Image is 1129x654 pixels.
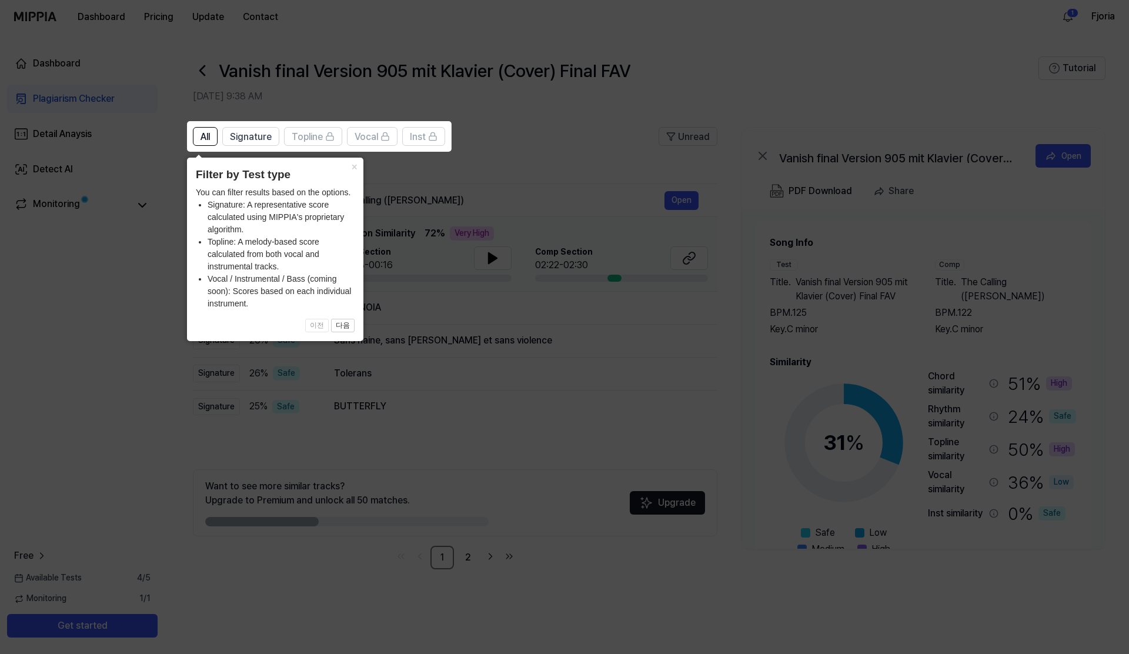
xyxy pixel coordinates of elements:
[331,319,355,333] button: 다음
[208,236,355,273] li: Topline: A melody-based score calculated from both vocal and instrumental tracks.
[196,186,355,310] div: You can filter results based on the options.
[347,127,398,146] button: Vocal
[208,199,355,236] li: Signature: A representative score calculated using MIPPIA's proprietary algorithm.
[222,127,279,146] button: Signature
[193,127,218,146] button: All
[230,130,272,144] span: Signature
[355,130,378,144] span: Vocal
[292,130,323,144] span: Topline
[284,127,342,146] button: Topline
[410,130,426,144] span: Inst
[196,166,355,183] header: Filter by Test type
[402,127,445,146] button: Inst
[201,130,210,144] span: All
[345,158,363,174] button: Close
[208,273,355,310] li: Vocal / Instrumental / Bass (coming soon): Scores based on each individual instrument.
